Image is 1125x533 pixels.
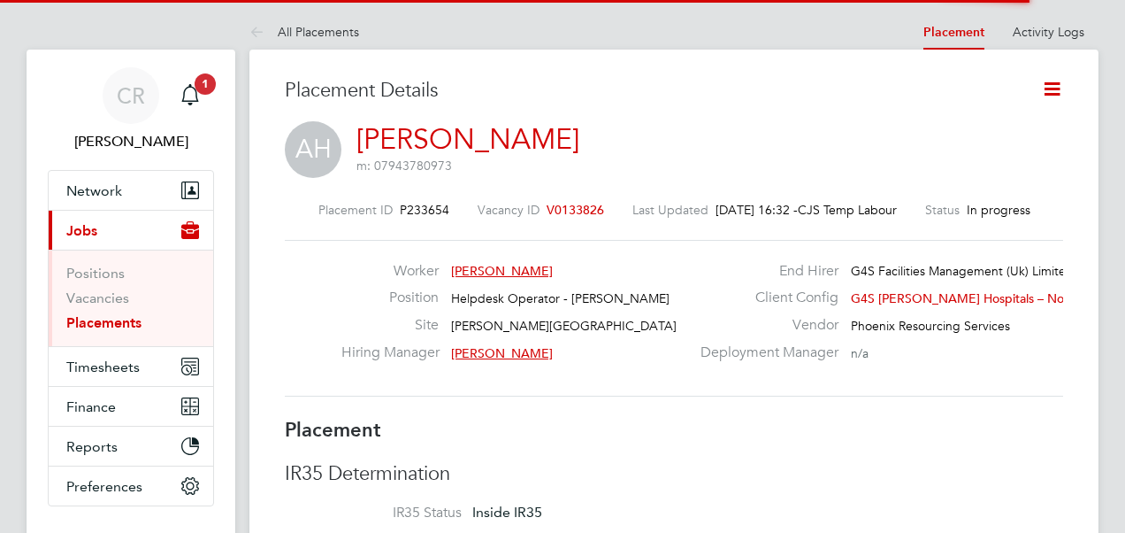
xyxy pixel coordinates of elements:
[690,344,838,362] label: Deployment Manager
[400,202,449,218] span: P233654
[49,171,213,210] button: Network
[66,478,142,495] span: Preferences
[285,418,381,442] b: Placement
[451,318,677,334] span: [PERSON_NAME][GEOGRAPHIC_DATA]
[195,73,216,95] span: 1
[341,344,439,362] label: Hiring Manager
[48,67,214,152] a: CR[PERSON_NAME]
[851,318,1010,334] span: Phoenix Resourcing Services
[967,202,1030,218] span: In progress
[318,202,393,218] label: Placement ID
[690,289,838,307] label: Client Config
[341,316,439,335] label: Site
[478,202,540,218] label: Vacancy ID
[690,316,838,335] label: Vendor
[49,211,213,250] button: Jobs
[66,182,122,199] span: Network
[66,438,118,455] span: Reports
[356,122,579,157] a: [PERSON_NAME]
[66,314,142,331] a: Placements
[798,202,897,218] span: CJS Temp Labour
[49,250,213,346] div: Jobs
[925,202,960,218] label: Status
[285,504,462,522] label: IR35 Status
[66,398,116,415] span: Finance
[547,202,604,218] span: V0133826
[285,121,341,178] span: AH
[341,262,439,281] label: Worker
[49,427,213,466] button: Reports
[249,24,359,40] a: All Placements
[451,290,670,306] span: Helpdesk Operator - [PERSON_NAME]
[472,504,542,521] span: Inside IR35
[117,84,145,107] span: CR
[356,158,452,174] span: m: 07943780973
[49,467,213,506] button: Preferences
[851,263,1074,279] span: G4S Facilities Management (Uk) Limited
[851,345,869,361] span: n/a
[1013,24,1084,40] a: Activity Logs
[341,289,439,307] label: Position
[285,461,1063,487] h3: IR35 Determination
[66,290,129,306] a: Vacancies
[66,265,125,282] a: Positions
[690,262,838,281] label: End Hirer
[632,202,708,218] label: Last Updated
[451,263,553,279] span: [PERSON_NAME]
[66,359,140,375] span: Timesheets
[49,347,213,386] button: Timesheets
[48,131,214,152] span: Catherine Rowland
[923,25,984,40] a: Placement
[172,67,208,124] a: 1
[451,345,553,361] span: [PERSON_NAME]
[49,387,213,426] button: Finance
[851,290,1098,306] span: G4S [PERSON_NAME] Hospitals – Non O…
[66,222,97,239] span: Jobs
[716,202,798,218] span: [DATE] 16:32 -
[285,78,1014,104] h3: Placement Details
